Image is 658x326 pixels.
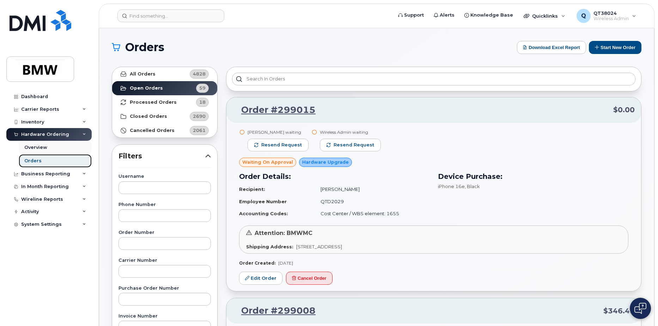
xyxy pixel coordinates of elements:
[112,67,217,81] a: All Orders4828
[286,272,333,285] button: Cancel Order
[239,199,287,204] strong: Employee Number
[130,71,156,77] strong: All Orders
[118,151,205,161] span: Filters
[320,129,381,135] div: Wireless Admin waiting
[193,127,206,134] span: 2061
[112,81,217,95] a: Open Orders59
[248,129,309,135] div: [PERSON_NAME] waiting
[255,230,312,236] span: Attention: BMWMC
[112,109,217,123] a: Closed Orders2690
[130,114,167,119] strong: Closed Orders
[465,183,480,189] span: , Black
[233,104,316,116] a: Order #299015
[118,286,211,291] label: Purchase Order Number
[278,260,293,266] span: [DATE]
[199,99,206,105] span: 18
[634,303,646,314] img: Open chat
[589,41,641,54] button: Start New Order
[314,207,429,220] td: Cost Center / WBS element: 1655
[233,304,316,317] a: Order #299008
[130,99,177,105] strong: Processed Orders
[118,203,211,207] label: Phone Number
[118,258,211,263] label: Carrier Number
[239,260,275,266] strong: Order Created:
[193,71,206,77] span: 4828
[334,142,374,148] span: Resend request
[248,139,309,151] button: Resend request
[296,244,342,249] span: [STREET_ADDRESS]
[239,186,265,192] strong: Recipient:
[242,159,293,165] span: Waiting On Approval
[613,105,635,115] span: $0.00
[320,139,381,151] button: Resend request
[239,211,288,216] strong: Accounting Codes:
[517,41,586,54] button: Download Excel Report
[438,171,628,182] h3: Device Purchase:
[239,272,282,285] a: Edit Order
[118,174,211,179] label: Username
[118,314,211,319] label: Invoice Number
[314,195,429,208] td: QTD2029
[603,306,635,316] span: $346.49
[261,142,302,148] span: Resend request
[314,183,429,195] td: [PERSON_NAME]
[112,95,217,109] a: Processed Orders18
[302,159,349,165] span: Hardware Upgrade
[118,230,211,235] label: Order Number
[239,171,429,182] h3: Order Details:
[199,85,206,91] span: 59
[112,123,217,138] a: Cancelled Orders2061
[232,73,635,85] input: Search in orders
[246,244,293,249] strong: Shipping Address:
[438,183,465,189] span: iPhone 16e
[125,42,164,53] span: Orders
[130,85,163,91] strong: Open Orders
[130,128,175,133] strong: Cancelled Orders
[193,113,206,120] span: 2690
